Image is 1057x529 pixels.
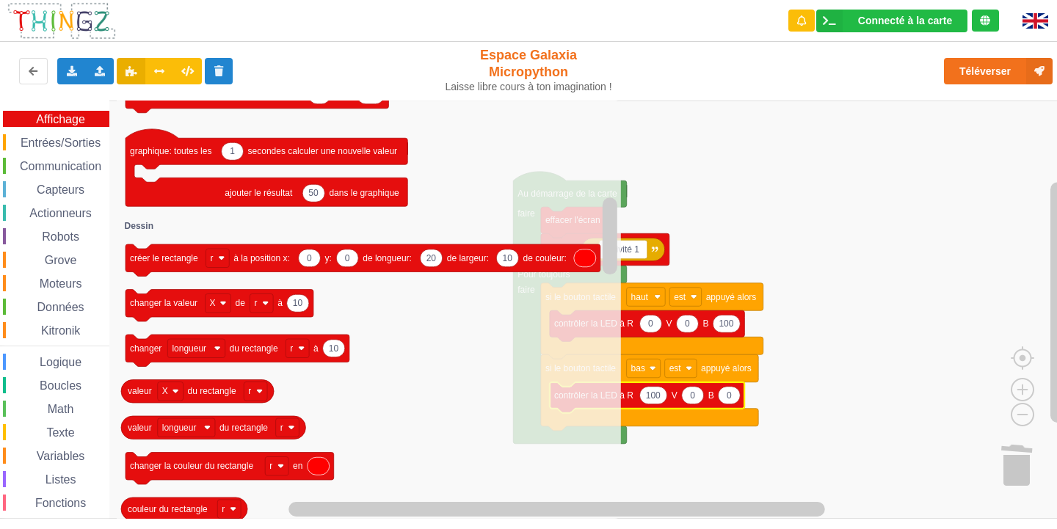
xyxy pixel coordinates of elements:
[46,403,76,415] span: Math
[172,343,206,354] text: longueur
[308,188,319,198] text: 50
[631,292,649,302] text: haut
[235,298,245,308] text: de
[34,450,87,462] span: Variables
[701,363,752,373] text: appuyé alors
[329,188,399,198] text: dans le graphique
[702,318,708,329] text: B
[40,230,81,243] span: Robots
[674,292,686,302] text: est
[669,363,682,373] text: est
[248,146,397,156] text: secondes calculer une nouvelle valeur
[210,253,213,263] text: r
[307,253,312,263] text: 0
[293,461,302,471] text: en
[690,390,695,401] text: 0
[34,113,87,125] span: Affichage
[972,10,999,32] div: Tu es connecté au serveur de création de Thingz
[27,207,94,219] span: Actionneurs
[293,298,303,308] text: 10
[329,343,339,354] text: 10
[603,244,639,255] text: Activité 1
[439,81,619,93] div: Laisse libre cours à ton imagination !
[210,298,216,308] text: X
[858,15,952,26] div: Connecté à la carte
[345,253,350,263] text: 0
[363,253,412,263] text: de longueur:
[706,292,757,302] text: appuyé alors
[130,461,253,471] text: changer la couleur du rectangle
[125,221,153,231] text: Dessin
[325,253,332,263] text: y:
[225,188,293,198] text: ajouter le résultat
[130,343,161,354] text: changer
[447,253,489,263] text: de largeur:
[708,390,714,401] text: B
[39,324,82,337] span: Kitronik
[685,318,690,329] text: 0
[37,379,84,392] span: Boucles
[128,423,152,433] text: valeur
[43,473,79,486] span: Listes
[666,318,672,329] text: V
[248,386,251,396] text: r
[18,136,103,149] span: Entrées/Sorties
[269,461,272,471] text: r
[233,253,290,263] text: à la position x:
[648,318,653,329] text: 0
[290,343,293,354] text: r
[18,160,103,172] span: Communication
[277,298,283,308] text: à
[719,318,733,329] text: 100
[37,356,84,368] span: Logique
[280,423,283,433] text: r
[7,1,117,40] img: thingz_logo.png
[944,58,1053,84] button: Téléverser
[162,423,197,433] text: longueur
[33,497,88,509] span: Fonctions
[44,426,76,439] span: Texte
[230,146,235,156] text: 1
[439,47,619,93] div: Espace Galaxia Micropython
[43,254,79,266] span: Grove
[230,343,278,354] text: du rectangle
[523,253,567,263] text: de couleur:
[188,386,236,396] text: du rectangle
[219,423,268,433] text: du rectangle
[313,343,319,354] text: à
[672,390,678,401] text: V
[426,253,437,263] text: 20
[631,363,645,373] text: bas
[35,301,87,313] span: Données
[646,390,661,401] text: 100
[1023,13,1048,29] img: gb.png
[128,386,152,396] text: valeur
[37,277,84,290] span: Moteurs
[162,386,168,396] text: X
[34,183,87,196] span: Capteurs
[130,298,197,308] text: changer la valeur
[502,253,512,263] text: 10
[727,390,732,401] text: 0
[254,298,257,308] text: r
[816,10,967,32] div: Ta base fonctionne bien !
[130,146,211,156] text: graphique: toutes les
[130,253,198,263] text: créer le rectangle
